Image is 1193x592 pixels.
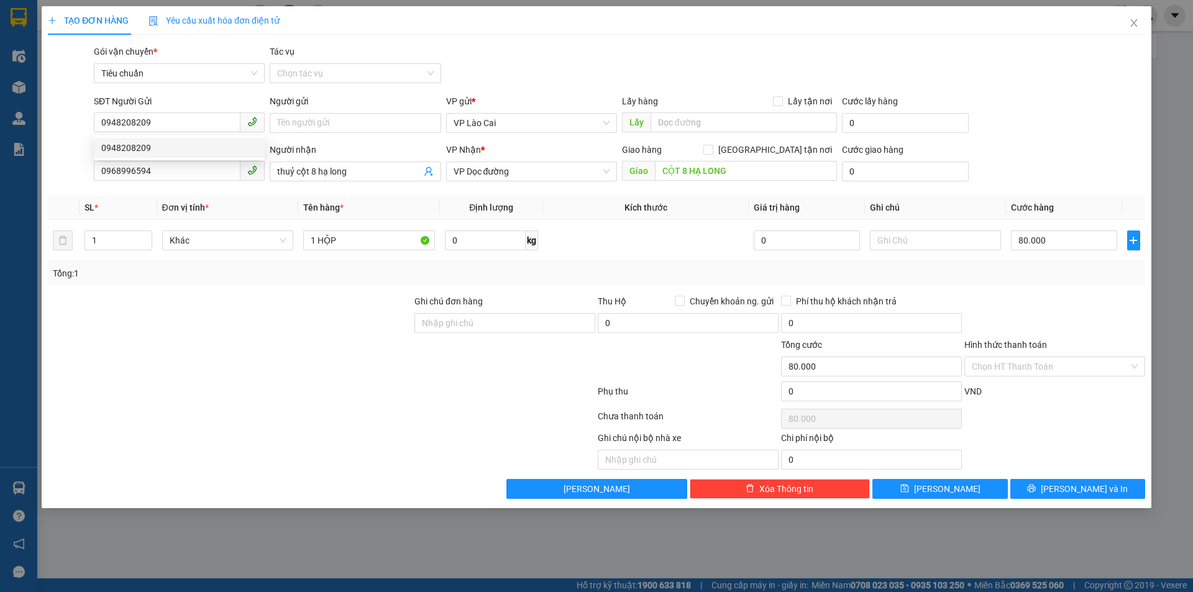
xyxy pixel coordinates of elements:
div: SĐT Người Gửi [94,94,265,108]
span: Yêu cầu xuất hóa đơn điện tử [149,16,280,25]
input: 0 [754,230,859,250]
div: SĐT Người Nhận [94,143,265,157]
span: VND [964,386,982,396]
label: Cước giao hàng [842,145,903,155]
span: Giá trị hàng [754,203,800,212]
span: Gói vận chuyển [94,47,157,57]
span: Gửi hàng Hạ Long: Hotline: [11,83,119,116]
span: Thu Hộ [598,296,626,306]
span: Giao [622,161,655,181]
label: Tác vụ [270,47,295,57]
img: icon [149,16,158,26]
input: Dọc đường [651,112,837,132]
button: plus [1127,230,1140,250]
span: Khác [170,231,286,250]
input: VD: Bàn, Ghế [303,230,435,250]
span: Cước hàng [1011,203,1054,212]
span: Lấy [622,112,651,132]
div: Chi phí nội bộ [781,431,962,450]
label: Cước lấy hàng [842,96,898,106]
div: Người nhận [270,143,441,157]
strong: 024 3236 3236 - [6,47,125,69]
span: Đơn vị tính [162,203,209,212]
span: VP Nhận [446,145,481,155]
span: user-add [424,166,434,176]
input: Cước lấy hàng [842,113,969,133]
span: TẠO ĐƠN HÀNG [48,16,129,25]
div: Ghi chú nội bộ nhà xe [598,431,779,450]
div: Phụ thu [596,385,780,406]
button: deleteXóa Thông tin [690,479,871,499]
span: Gửi hàng [GEOGRAPHIC_DATA]: Hotline: [6,36,125,80]
span: Tổng cước [781,340,822,350]
div: Chưa thanh toán [596,409,780,431]
span: Tiêu chuẩn [101,64,257,83]
label: Ghi chú đơn hàng [414,296,483,306]
input: Cước giao hàng [842,162,969,181]
button: [PERSON_NAME] [506,479,687,499]
span: kg [526,230,538,250]
span: VP Dọc đường [454,162,610,181]
span: [PERSON_NAME] [564,482,630,496]
span: Tên hàng [303,203,344,212]
input: Ghi Chú [870,230,1002,250]
div: Người gửi [270,94,441,108]
input: Ghi chú đơn hàng [414,313,595,333]
button: save[PERSON_NAME] [872,479,1007,499]
span: [PERSON_NAME] [914,482,980,496]
span: Định lượng [469,203,513,212]
span: VP Lào Cai [454,114,610,132]
span: printer [1027,484,1036,494]
span: [PERSON_NAME] và In [1041,482,1128,496]
span: Xóa Thông tin [759,482,813,496]
label: Hình thức thanh toán [964,340,1047,350]
div: Tổng: 1 [53,266,460,280]
strong: Công ty TNHH Phúc Xuyên [13,6,117,33]
span: plus [1128,235,1140,245]
span: phone [247,165,257,175]
div: VP gửi [446,94,617,108]
span: Giao hàng [622,145,662,155]
span: save [900,484,909,494]
span: Kích thước [624,203,667,212]
span: delete [746,484,754,494]
strong: 0888 827 827 - 0848 827 827 [26,58,124,80]
button: delete [53,230,73,250]
span: Chuyển khoản ng. gửi [685,294,779,308]
span: [GEOGRAPHIC_DATA] tận nơi [713,143,837,157]
span: Lấy hàng [622,96,658,106]
span: Phí thu hộ khách nhận trả [791,294,902,308]
input: Dọc đường [655,161,837,181]
button: printer[PERSON_NAME] và In [1010,479,1145,499]
span: Lấy tận nơi [783,94,837,108]
span: plus [48,16,57,25]
th: Ghi chú [865,196,1007,220]
input: Nhập ghi chú [598,450,779,470]
button: Close [1117,6,1151,41]
span: SL [85,203,94,212]
span: close [1129,18,1139,28]
span: phone [247,117,257,127]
